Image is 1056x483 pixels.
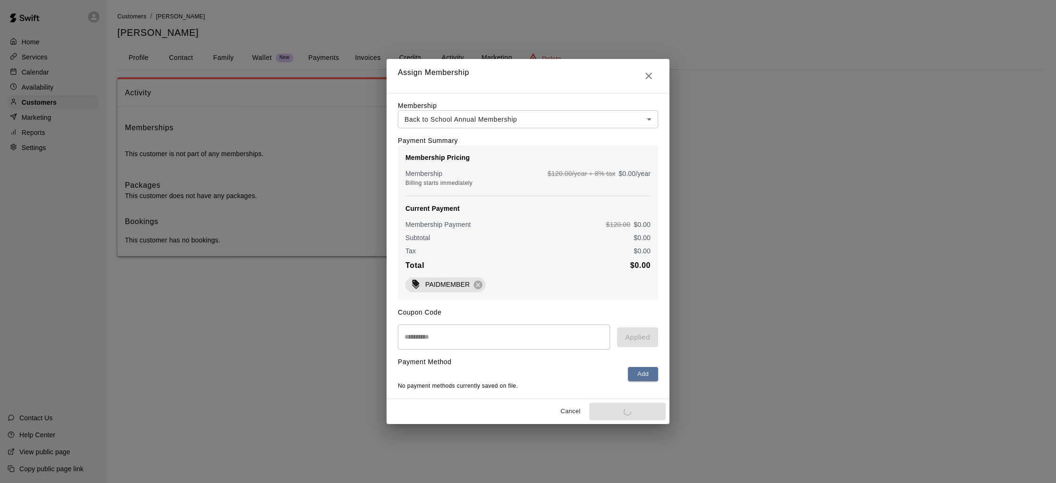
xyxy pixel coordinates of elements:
p: $ 0.00 [634,246,651,256]
span: Billing starts immediately [405,180,472,186]
div: PAIDMEMBER [405,277,486,292]
label: Membership [398,102,437,109]
p: Subtotal [405,233,430,242]
p: Membership Pricing [405,153,651,162]
label: Coupon Code [398,308,442,316]
p: $ 120.00 [606,220,631,229]
b: $ 0.00 [630,261,651,269]
b: Total [405,261,424,269]
p: $ 120.00 /year + 8% tax [548,169,616,178]
p: Tax [405,246,416,256]
p: $ 0.00 [634,233,651,242]
p: $ 0.00 [634,220,651,229]
p: Membership Payment [405,220,471,229]
button: Add [628,367,658,382]
button: Close [639,67,658,85]
p: PAIDMEMBER [425,280,470,289]
div: Back to School Annual Membership [398,110,658,128]
h2: Assign Membership [387,59,669,93]
p: Membership [405,169,443,178]
span: No payment methods currently saved on file. [398,383,518,389]
p: Current Payment [405,204,651,213]
label: Payment Summary [398,137,458,144]
button: Cancel [555,404,586,419]
label: Payment Method [398,358,452,366]
p: $ 0.00 /year [619,169,651,178]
